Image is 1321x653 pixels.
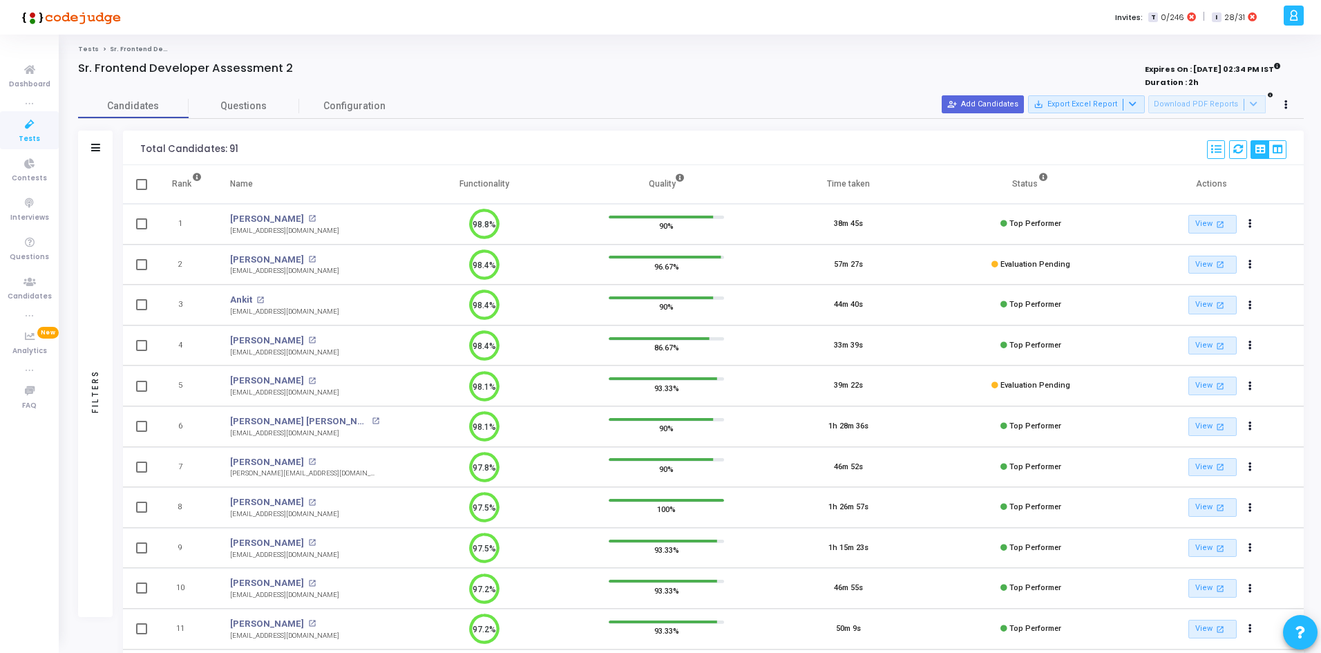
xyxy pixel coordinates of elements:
[1215,583,1226,594] mat-icon: open_in_new
[256,296,264,304] mat-icon: open_in_new
[78,45,99,53] a: Tests
[1188,620,1237,638] a: View
[158,406,216,447] td: 6
[1000,260,1070,269] span: Evaluation Pending
[393,165,576,204] th: Functionality
[1145,77,1199,88] strong: Duration : 2h
[230,253,304,267] a: [PERSON_NAME]
[1241,417,1260,437] button: Actions
[230,266,339,276] div: [EMAIL_ADDRESS][DOMAIN_NAME]
[230,576,304,590] a: [PERSON_NAME]
[1215,218,1226,230] mat-icon: open_in_new
[834,380,863,392] div: 39m 22s
[827,176,870,191] div: Time taken
[654,259,679,273] span: 96.67%
[1241,538,1260,558] button: Actions
[654,341,679,354] span: 86.67%
[1251,140,1286,159] div: View Options
[654,624,679,638] span: 93.33%
[189,99,299,113] span: Questions
[1215,299,1226,311] mat-icon: open_in_new
[1145,60,1281,75] strong: Expires On : [DATE] 02:34 PM IST
[1009,422,1061,430] span: Top Performer
[1241,457,1260,477] button: Actions
[1215,380,1226,392] mat-icon: open_in_new
[657,502,676,516] span: 100%
[308,539,316,547] mat-icon: open_in_new
[230,374,304,388] a: [PERSON_NAME]
[1215,258,1226,270] mat-icon: open_in_new
[1212,12,1221,23] span: I
[828,542,868,554] div: 1h 15m 23s
[230,631,339,641] div: [EMAIL_ADDRESS][DOMAIN_NAME]
[1215,421,1226,433] mat-icon: open_in_new
[834,218,863,230] div: 38m 45s
[1241,619,1260,638] button: Actions
[1121,165,1304,204] th: Actions
[1241,255,1260,274] button: Actions
[308,620,316,627] mat-icon: open_in_new
[37,327,59,339] span: New
[230,495,304,509] a: [PERSON_NAME]
[158,325,216,366] td: 4
[308,377,316,385] mat-icon: open_in_new
[10,212,49,224] span: Interviews
[230,415,368,428] a: [PERSON_NAME] [PERSON_NAME]
[308,499,316,507] mat-icon: open_in_new
[230,550,339,560] div: [EMAIL_ADDRESS][DOMAIN_NAME]
[308,256,316,263] mat-icon: open_in_new
[1028,95,1145,113] button: Export Excel Report
[1215,461,1226,473] mat-icon: open_in_new
[1009,341,1061,350] span: Top Performer
[576,165,758,204] th: Quality
[230,428,379,439] div: [EMAIL_ADDRESS][DOMAIN_NAME]
[1000,381,1070,390] span: Evaluation Pending
[230,334,304,348] a: [PERSON_NAME]
[230,176,253,191] div: Name
[140,144,238,155] div: Total Candidates: 91
[10,252,49,263] span: Questions
[1241,336,1260,355] button: Actions
[947,100,957,109] mat-icon: person_add_alt
[1188,337,1237,355] a: View
[89,315,102,467] div: Filters
[308,337,316,344] mat-icon: open_in_new
[836,623,861,635] div: 50m 9s
[834,462,863,473] div: 46m 52s
[1009,583,1061,592] span: Top Performer
[372,417,379,425] mat-icon: open_in_new
[1215,623,1226,635] mat-icon: open_in_new
[308,458,316,466] mat-icon: open_in_new
[78,61,293,75] h4: Sr. Frontend Developer Assessment 2
[230,307,339,317] div: [EMAIL_ADDRESS][DOMAIN_NAME]
[1148,95,1266,113] button: Download PDF Reports
[1009,502,1061,511] span: Top Performer
[230,293,252,307] a: Ankit
[940,165,1122,204] th: Status
[308,580,316,587] mat-icon: open_in_new
[1188,377,1237,395] a: View
[17,3,121,31] img: logo
[158,487,216,528] td: 8
[1241,215,1260,234] button: Actions
[1241,498,1260,518] button: Actions
[230,617,304,631] a: [PERSON_NAME]
[1188,498,1237,517] a: View
[834,583,863,594] div: 46m 55s
[1034,100,1043,109] mat-icon: save_alt
[659,300,674,314] span: 90%
[158,245,216,285] td: 2
[12,173,47,184] span: Contests
[834,299,863,311] div: 44m 40s
[659,219,674,233] span: 90%
[158,447,216,488] td: 7
[1188,539,1237,558] a: View
[158,165,216,204] th: Rank
[230,388,339,398] div: [EMAIL_ADDRESS][DOMAIN_NAME]
[1241,579,1260,598] button: Actions
[110,45,241,53] span: Sr. Frontend Developer Assessment 2
[1188,579,1237,598] a: View
[78,45,1304,54] nav: breadcrumb
[659,422,674,435] span: 90%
